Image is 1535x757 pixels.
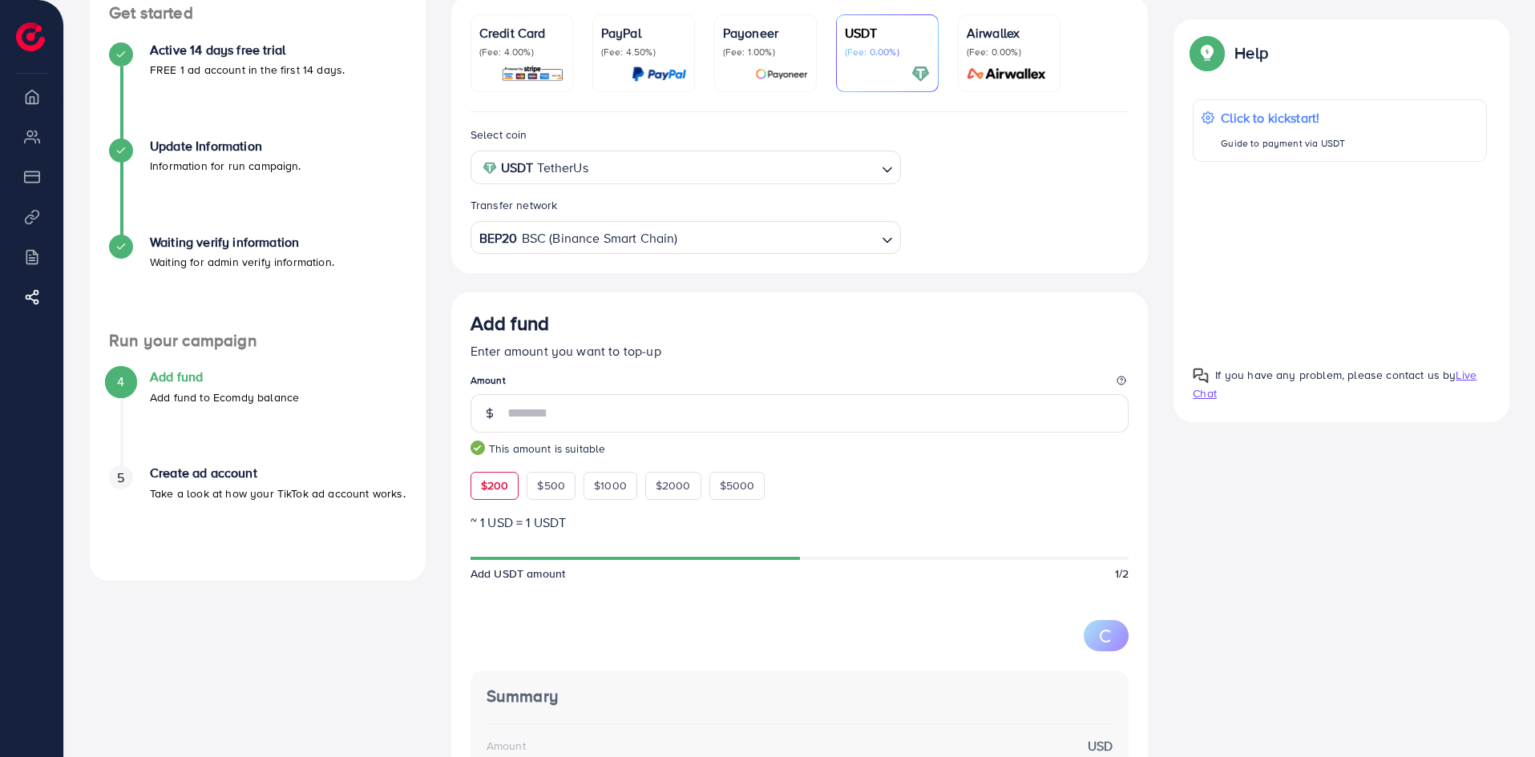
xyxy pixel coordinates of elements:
img: card [632,65,686,83]
p: Waiting for admin verify information. [150,252,334,272]
p: Click to kickstart! [1221,108,1345,127]
strong: BEP20 [479,227,518,250]
p: Credit Card [479,23,564,42]
strong: USDT [501,156,534,179]
img: logo [16,22,45,51]
p: Information for run campaign. [150,156,301,175]
iframe: Chat [1467,685,1523,745]
input: Search for option [680,226,875,251]
span: If you have any problem, please contact us by [1215,367,1456,383]
p: FREE 1 ad account in the first 14 days. [150,60,345,79]
p: ~ 1 USD = 1 USDT [471,513,1129,532]
h4: Waiting verify information [150,235,334,250]
h4: Update Information [150,139,301,154]
img: card [501,65,564,83]
li: Update Information [90,139,426,235]
p: Add fund to Ecomdy balance [150,388,299,407]
li: Active 14 days free trial [90,42,426,139]
p: Guide to payment via USDT [1221,134,1345,153]
p: USDT [845,23,930,42]
img: card [962,65,1052,83]
legend: Amount [471,373,1129,393]
p: (Fee: 1.00%) [723,46,808,58]
label: Transfer network [471,197,558,213]
p: (Fee: 0.00%) [845,46,930,58]
p: (Fee: 0.00%) [967,46,1052,58]
input: Search for option [593,155,875,180]
img: card [755,65,808,83]
p: Payoneer [723,23,808,42]
li: Add fund [90,369,426,465]
span: Add USDT amount [471,566,565,582]
h4: Active 14 days free trial [150,42,345,58]
span: $5000 [720,477,755,493]
p: (Fee: 4.00%) [479,46,564,58]
span: 4 [117,372,124,391]
span: 1/2 [1115,566,1129,582]
p: Take a look at how your TikTok ad account works. [150,484,406,503]
p: (Fee: 4.50%) [601,46,686,58]
h4: Get started [90,3,426,23]
span: TetherUs [537,156,588,179]
img: card [911,65,930,83]
span: $500 [537,477,565,493]
p: Help [1234,43,1268,62]
span: $2000 [656,477,691,493]
p: Enter amount you want to top-up [471,341,1129,360]
h4: Run your campaign [90,331,426,351]
img: Popup guide [1193,368,1209,384]
h3: Add fund [471,312,549,335]
p: PayPal [601,23,686,42]
h4: Create ad account [150,465,406,481]
h4: Add fund [150,369,299,385]
img: Popup guide [1193,38,1222,67]
li: Create ad account [90,465,426,562]
p: Airwallex [967,23,1052,42]
span: BSC (Binance Smart Chain) [522,227,678,250]
span: 5 [117,469,124,487]
small: This amount is suitable [471,441,1129,457]
img: guide [471,441,485,455]
img: coin [483,161,497,175]
div: Search for option [471,151,901,183]
span: $200 [481,477,509,493]
label: Select coin [471,127,527,143]
span: $1000 [594,477,627,493]
div: Search for option [471,221,901,254]
li: Waiting verify information [90,235,426,331]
